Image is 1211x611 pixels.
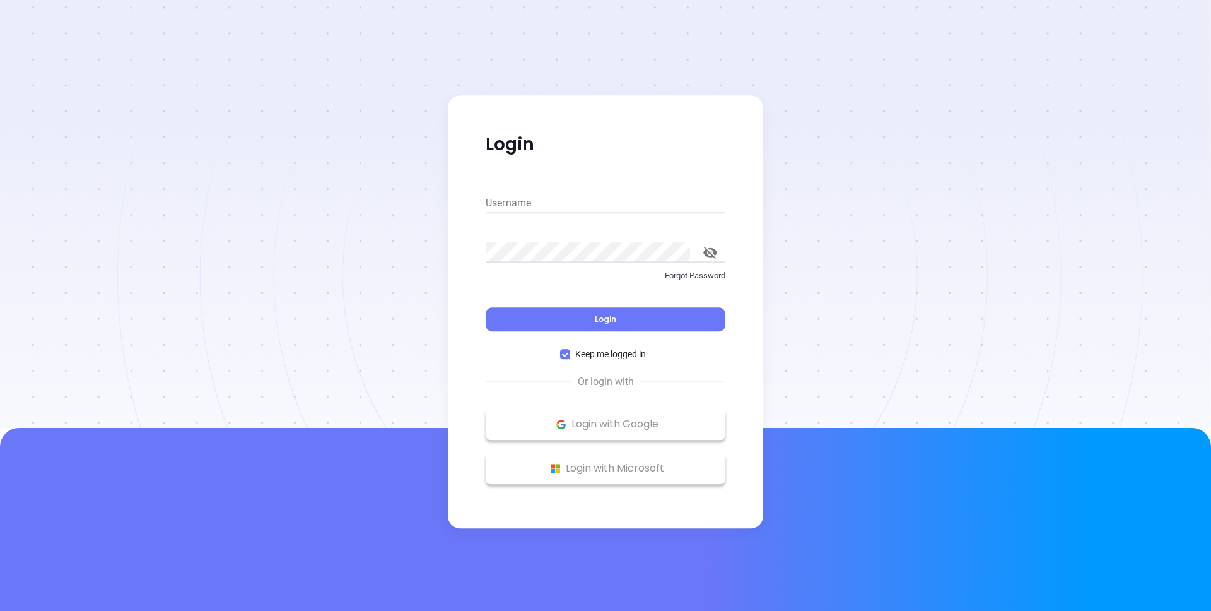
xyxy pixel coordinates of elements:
[486,270,725,282] p: Forgot Password
[553,417,569,432] img: Google Logo
[595,314,616,324] span: Login
[486,408,725,440] button: Google Logo Login with Google
[486,133,725,156] p: Login
[571,374,640,389] span: Or login with
[486,453,725,484] button: Microsoft Logo Login with Microsoft
[492,459,719,478] p: Login with Microsoft
[492,415,719,434] p: Login with Google
[486,270,725,292] a: Forgot Password
[570,347,651,361] span: Keep me logged in
[486,307,725,331] button: Login
[547,461,563,477] img: Microsoft Logo
[695,237,725,268] button: toggle password visibility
